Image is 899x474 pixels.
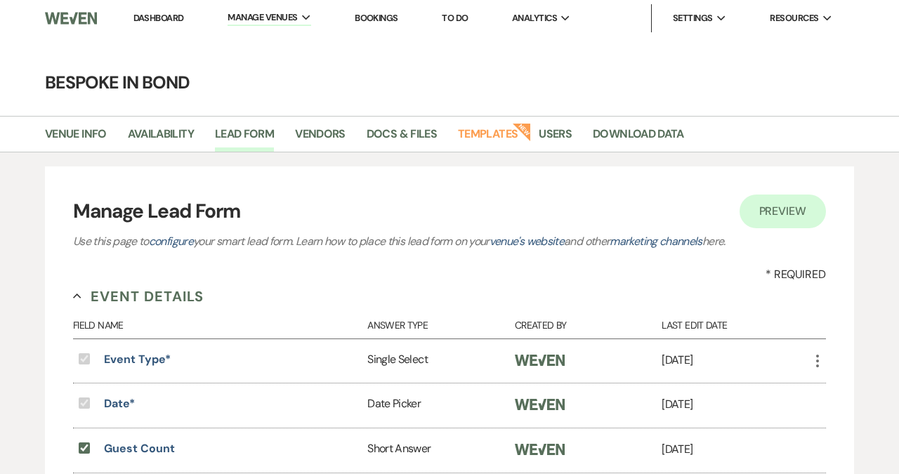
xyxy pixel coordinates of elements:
[759,204,806,218] span: Preview
[73,267,826,282] h3: * Required
[367,307,515,338] div: Answer Type
[458,125,518,152] a: Templates
[73,395,135,416] div: Date *
[73,233,826,250] p: Use this page to your smart lead form. Learn how to place this lead form on your and other here.
[442,12,468,24] a: To Do
[149,234,193,249] a: configure
[355,12,398,24] a: Bookings
[73,440,175,461] div: Guest Count
[513,121,532,141] strong: New
[490,234,564,249] a: venue's website
[128,125,194,152] a: Availability
[367,125,437,152] a: Docs & Files
[515,355,565,366] img: Weven Logo
[740,195,826,228] a: Preview
[512,11,557,25] span: Analytics
[515,399,565,410] img: Weven Logo
[45,125,107,152] a: Venue Info
[73,351,171,371] div: Event Type *
[662,307,809,338] div: Last Edit Date
[295,125,346,152] a: Vendors
[367,383,515,428] div: Date Picker
[367,428,515,473] div: Short Answer
[73,286,204,307] button: Event Details
[515,444,565,455] img: Weven Logo
[770,11,818,25] span: Resources
[610,234,702,249] a: marketing channels
[515,307,662,338] div: Created By
[215,125,274,152] a: Lead Form
[133,12,184,24] a: Dashboard
[45,4,97,33] img: Weven Logo
[73,197,240,226] h3: Manage Lead Form
[593,125,684,152] a: Download Data
[73,307,367,338] div: Field Name
[662,440,809,459] p: [DATE]
[673,11,713,25] span: Settings
[539,125,572,152] a: Users
[367,339,515,383] div: Single Select
[662,395,809,414] p: [DATE]
[228,11,297,25] span: Manage Venues
[662,351,809,369] p: [DATE]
